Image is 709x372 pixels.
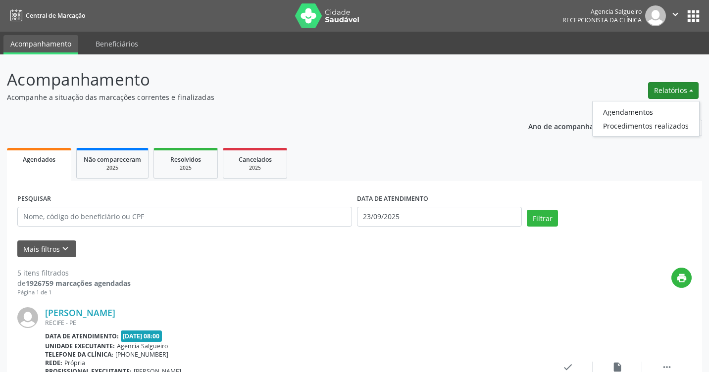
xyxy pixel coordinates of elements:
[17,307,38,328] img: img
[117,342,168,350] span: Agencia Salgueiro
[239,155,272,164] span: Cancelados
[17,288,131,297] div: Página 1 de 1
[357,191,428,207] label: DATA DE ATENDIMENTO
[562,7,642,16] div: Agencia Salgueiro
[26,11,85,20] span: Central de Marcação
[7,67,494,92] p: Acompanhamento
[648,82,699,99] button: Relatórios
[60,243,71,254] i: keyboard_arrow_down
[527,210,558,227] button: Filtrar
[17,278,131,288] div: de
[666,5,685,26] button: 
[23,155,55,164] span: Agendados
[593,105,699,119] a: Agendamentos
[7,7,85,24] a: Central de Marcação
[645,5,666,26] img: img
[593,119,699,133] a: Procedimentos realizados
[45,332,119,340] b: Data de atendimento:
[17,240,76,258] button: Mais filtroskeyboard_arrow_down
[592,101,700,137] ul: Relatórios
[26,279,131,288] strong: 1926759 marcações agendadas
[170,155,201,164] span: Resolvidos
[64,359,85,367] span: Própria
[670,9,681,20] i: 
[45,319,543,327] div: RECIFE - PE
[7,92,494,102] p: Acompanhe a situação das marcações correntes e finalizadas
[121,330,162,342] span: [DATE] 08:00
[3,35,78,54] a: Acompanhamento
[562,16,642,24] span: Recepcionista da clínica
[17,207,352,227] input: Nome, código do beneficiário ou CPF
[115,350,168,359] span: [PHONE_NUMBER]
[528,120,616,132] p: Ano de acompanhamento
[676,273,687,283] i: print
[45,342,115,350] b: Unidade executante:
[45,307,115,318] a: [PERSON_NAME]
[357,207,522,227] input: Selecione um intervalo
[671,268,692,288] button: print
[89,35,145,52] a: Beneficiários
[230,164,280,172] div: 2025
[84,164,141,172] div: 2025
[45,359,62,367] b: Rede:
[45,350,113,359] b: Telefone da clínica:
[685,7,702,25] button: apps
[17,268,131,278] div: 5 itens filtrados
[17,191,51,207] label: PESQUISAR
[84,155,141,164] span: Não compareceram
[161,164,210,172] div: 2025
